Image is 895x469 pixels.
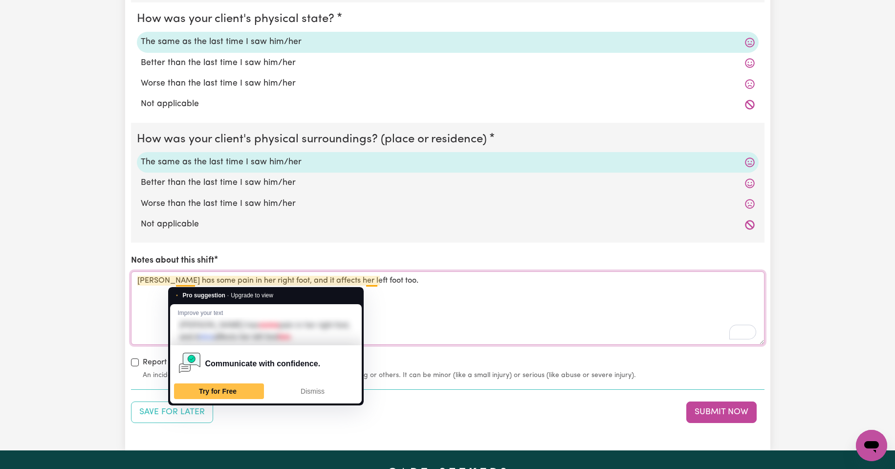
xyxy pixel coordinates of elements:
[141,198,755,210] label: Worse than the last time I saw him/her
[143,370,764,380] small: An incident is harm, or potential harm, to the person you're supporting or others. It can be mino...
[143,357,207,368] label: Report as Incident
[141,57,755,69] label: Better than the last time I saw him/her
[137,10,338,28] legend: How was your client's physical state?
[131,254,214,267] label: Notes about this shift
[141,218,755,231] label: Not applicable
[131,271,764,345] textarea: To enrich screen reader interactions, please activate Accessibility in Grammarly extension settings
[686,402,757,423] button: Submit your job report
[141,156,755,169] label: The same as the last time I saw him/her
[141,77,755,90] label: Worse than the last time I saw him/her
[856,430,887,461] iframe: Button to launch messaging window
[137,131,491,148] legend: How was your client's physical surroundings? (place or residence)
[131,402,213,423] button: Save your job report
[141,36,755,48] label: The same as the last time I saw him/her
[141,98,755,111] label: Not applicable
[141,177,755,189] label: Better than the last time I saw him/her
